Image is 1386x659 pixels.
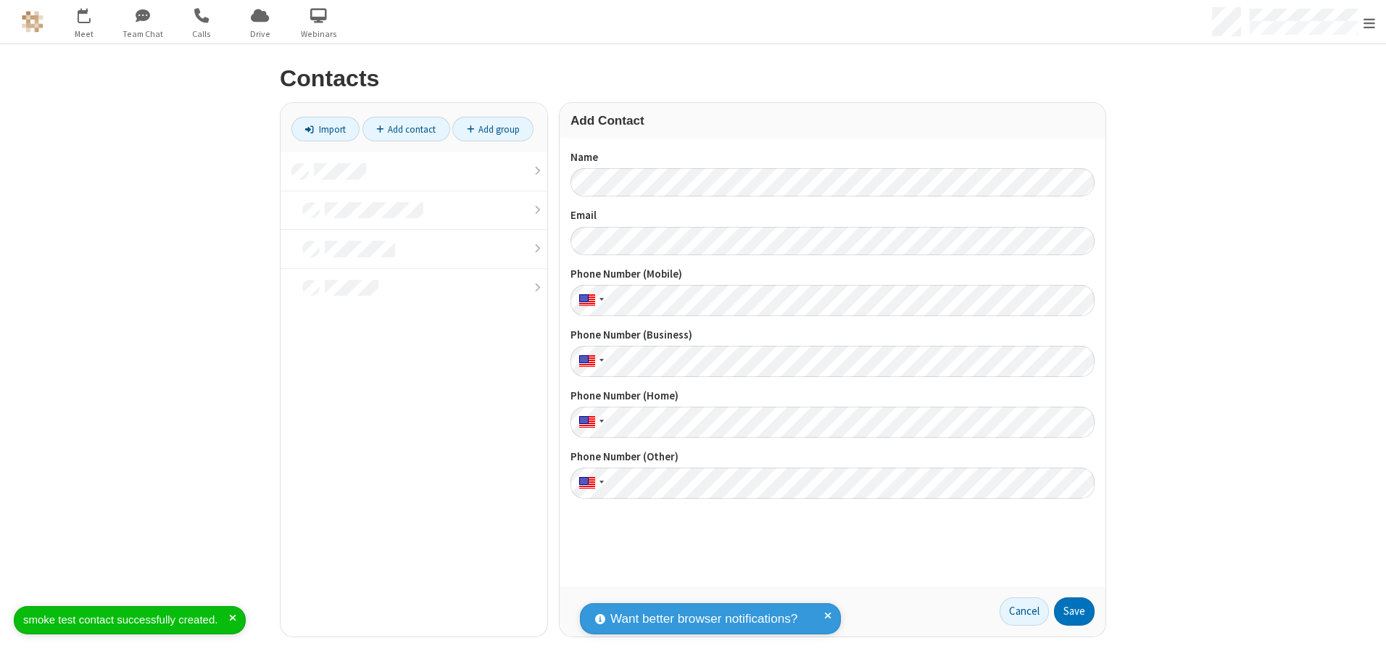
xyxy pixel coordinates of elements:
[570,266,1095,283] label: Phone Number (Mobile)
[280,66,1106,91] h2: Contacts
[570,114,1095,128] h3: Add Contact
[570,388,1095,405] label: Phone Number (Home)
[87,8,96,19] div: 2
[174,28,228,41] span: Calls
[22,11,43,33] img: QA Selenium DO NOT DELETE OR CHANGE
[291,117,360,141] a: Import
[362,117,450,141] a: Add contact
[570,149,1095,166] label: Name
[57,28,111,41] span: Meet
[23,612,229,629] div: smoke test contact successfully created.
[452,117,534,141] a: Add group
[570,468,608,499] div: United States: + 1
[570,407,608,438] div: United States: + 1
[233,28,287,41] span: Drive
[1054,597,1095,626] button: Save
[570,285,608,316] div: United States: + 1
[570,327,1095,344] label: Phone Number (Business)
[291,28,346,41] span: Webinars
[1000,597,1049,626] a: Cancel
[570,449,1095,465] label: Phone Number (Other)
[570,346,608,377] div: United States: + 1
[570,207,1095,224] label: Email
[115,28,170,41] span: Team Chat
[610,610,797,629] span: Want better browser notifications?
